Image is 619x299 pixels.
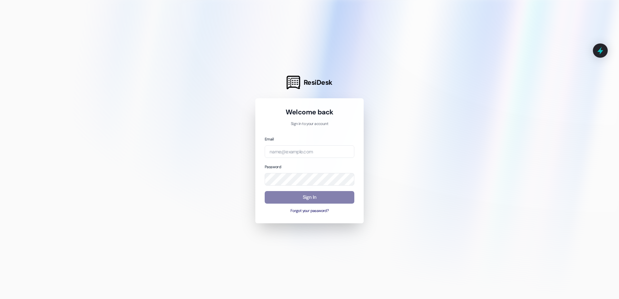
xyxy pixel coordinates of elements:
label: Email [265,137,274,142]
button: Forgot your password? [265,208,354,214]
h1: Welcome back [265,108,354,117]
input: name@example.com [265,145,354,158]
span: ResiDesk [304,78,332,87]
p: Sign in to your account [265,121,354,127]
label: Password [265,164,281,169]
img: ResiDesk Logo [287,76,300,89]
button: Sign In [265,191,354,204]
